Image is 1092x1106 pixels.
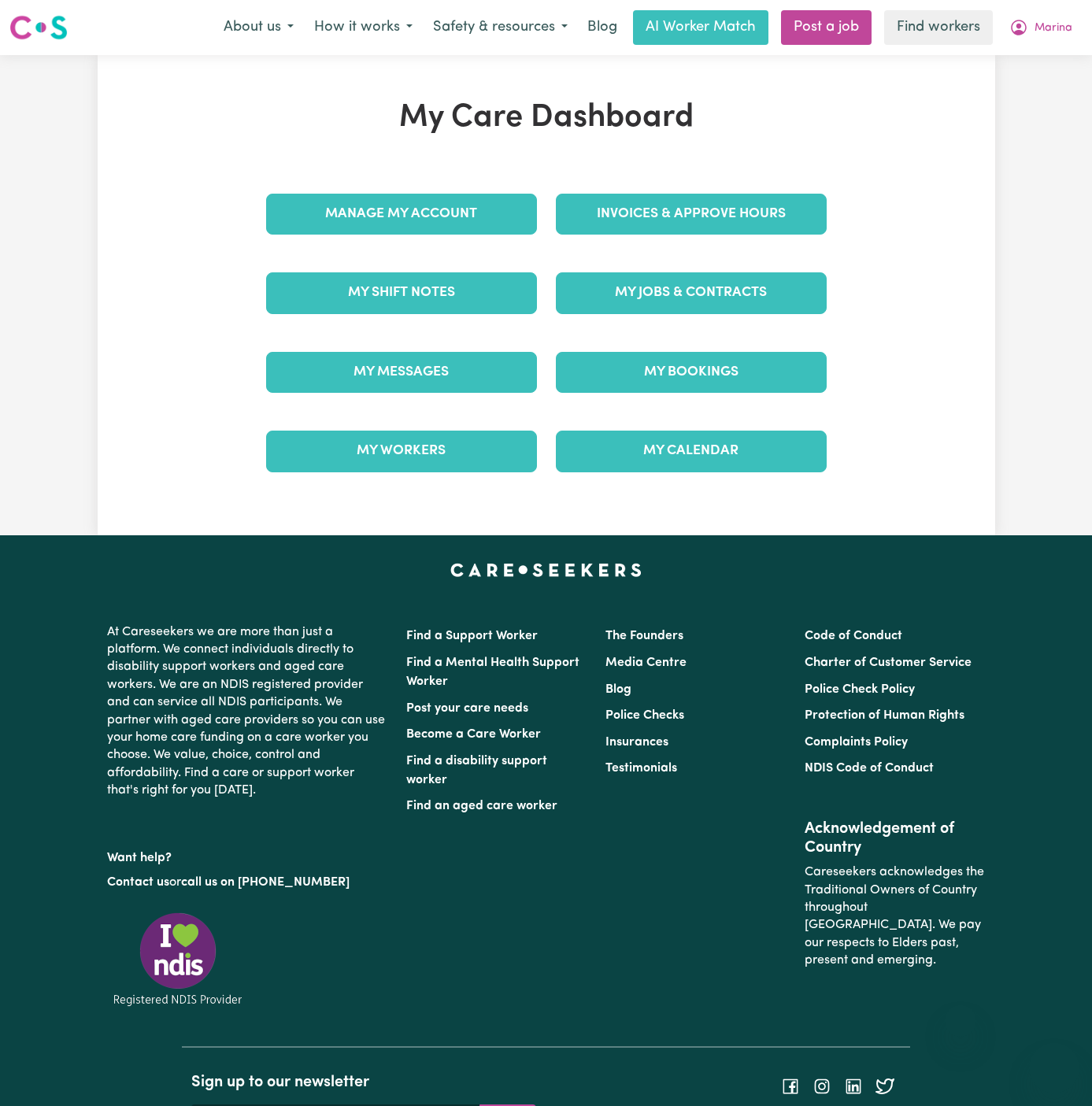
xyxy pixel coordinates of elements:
[9,13,68,42] img: Careseekers logo
[181,876,350,889] a: call us on [PHONE_NUMBER]
[266,431,537,472] a: My Workers
[406,755,547,786] a: Find a disability support worker
[844,1080,863,1093] a: Follow Careseekers on LinkedIn
[213,11,304,44] button: About us
[266,352,537,393] a: My Messages
[556,272,827,313] a: My Jobs & Contracts
[406,800,557,812] a: Find an aged care worker
[605,709,684,722] a: Police Checks
[556,431,827,472] a: My Calendar
[805,857,985,975] p: Careseekers acknowledges the Traditional Owners of Country throughout [GEOGRAPHIC_DATA]. We pay o...
[578,10,627,45] a: Blog
[805,657,972,669] a: Charter of Customer Service
[805,762,934,775] a: NDIS Code of Conduct
[805,683,915,696] a: Police Check Policy
[1035,20,1072,37] span: Marina
[805,709,964,722] a: Protection of Human Rights
[406,702,528,715] a: Post your care needs
[633,10,768,45] a: AI Worker Match
[875,1080,894,1093] a: Follow Careseekers on Twitter
[107,843,387,867] p: Want help?
[304,11,423,44] button: How it works
[556,352,827,393] a: My Bookings
[805,819,985,857] h2: Acknowledgement of Country
[1029,1043,1079,1093] iframe: Button to launch messaging window
[805,630,902,642] a: Code of Conduct
[605,736,668,749] a: Insurances
[406,657,579,688] a: Find a Mental Health Support Worker
[266,194,537,235] a: Manage My Account
[884,10,993,45] a: Find workers
[999,11,1083,44] button: My Account
[107,876,169,889] a: Contact us
[107,867,387,897] p: or
[556,194,827,235] a: Invoices & Approve Hours
[945,1005,976,1037] iframe: Close message
[605,683,631,696] a: Blog
[406,728,541,741] a: Become a Care Worker
[107,910,249,1008] img: Registered NDIS provider
[781,1080,800,1093] a: Follow Careseekers on Facebook
[406,630,538,642] a: Find a Support Worker
[9,9,68,46] a: Careseekers logo
[605,762,677,775] a: Testimonials
[257,99,836,137] h1: My Care Dashboard
[605,630,683,642] a: The Founders
[605,657,687,669] a: Media Centre
[423,11,578,44] button: Safety & resources
[191,1073,536,1092] h2: Sign up to our newsletter
[266,272,537,313] a: My Shift Notes
[805,736,908,749] a: Complaints Policy
[107,617,387,806] p: At Careseekers we are more than just a platform. We connect individuals directly to disability su...
[450,564,642,576] a: Careseekers home page
[813,1080,831,1093] a: Follow Careseekers on Instagram
[781,10,872,45] a: Post a job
